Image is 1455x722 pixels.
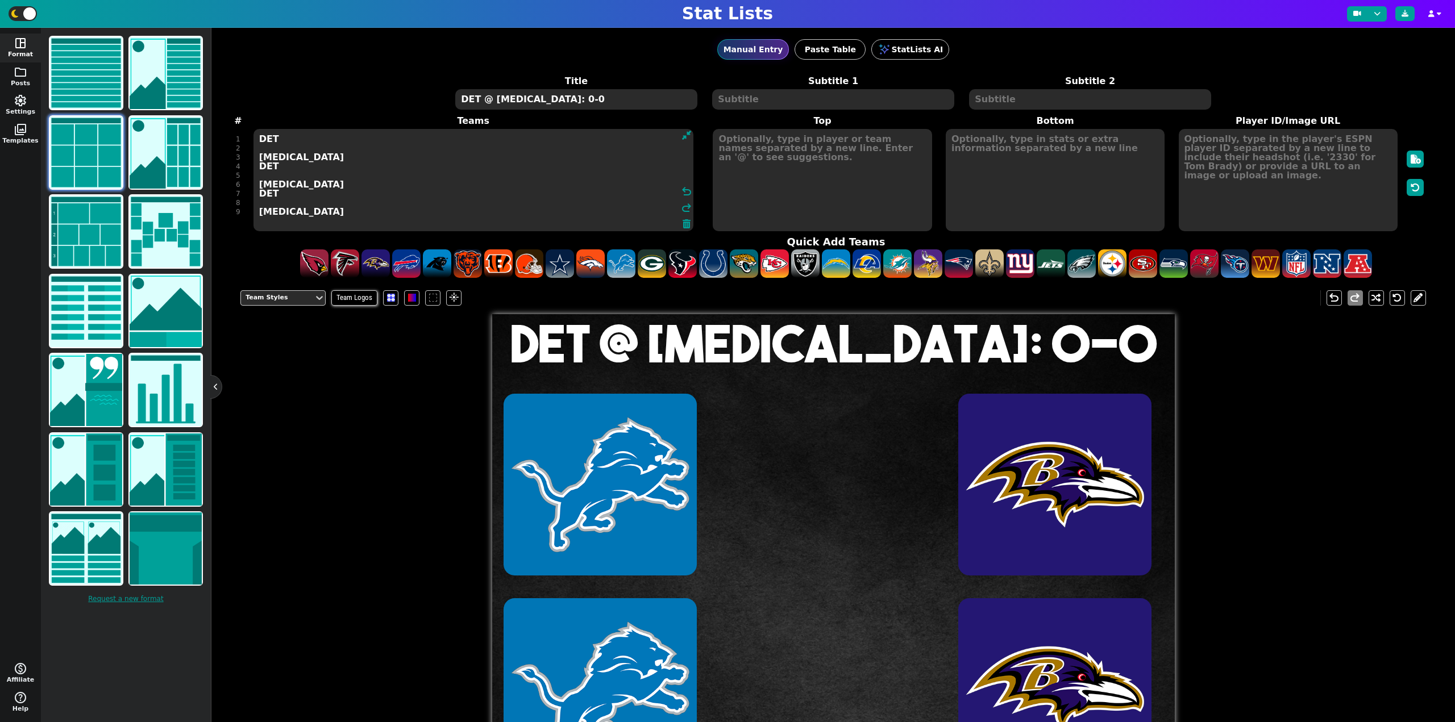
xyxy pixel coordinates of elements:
[795,39,866,60] button: Paste Table
[680,201,693,215] span: redo
[448,74,705,88] label: Title
[50,354,122,426] img: news/quote
[14,662,27,675] span: monetization_on
[14,36,27,50] span: space_dashboard
[236,198,240,207] div: 8
[50,116,122,189] img: grid
[680,185,693,198] span: undo
[1327,290,1342,306] button: undo
[47,588,205,610] a: Request a new format
[939,114,1172,128] label: Bottom
[236,180,240,189] div: 6
[50,275,122,347] img: scores
[130,195,202,268] img: bracket
[240,114,706,128] label: Teams
[50,195,122,268] img: tier
[253,129,693,231] textarea: DET [MEDICAL_DATA] DET [MEDICAL_DATA] DET [MEDICAL_DATA]
[130,37,202,109] img: list with image
[50,433,122,506] img: highlight
[246,293,309,303] div: Team Styles
[14,65,27,79] span: folder
[717,39,789,60] button: Manual Entry
[871,39,949,60] button: StatLists AI
[236,144,240,153] div: 2
[331,290,377,306] span: Team Logos
[130,275,202,347] img: matchup
[130,354,202,426] img: chart
[50,512,122,585] img: comparison
[962,74,1219,88] label: Subtitle 2
[236,189,240,198] div: 7
[236,135,240,144] div: 1
[14,94,27,107] span: settings
[1327,291,1341,304] span: undo
[130,433,202,506] img: lineup
[1348,291,1362,304] span: redo
[14,123,27,136] span: photo_library
[492,318,1175,369] h1: DET @ [MEDICAL_DATA]: 0-0
[14,691,27,704] span: help
[243,236,1429,248] h4: Quick Add Teams
[1171,114,1404,128] label: Player ID/Image URL
[130,116,202,189] img: grid with image
[130,512,202,585] img: jersey
[50,37,122,109] img: list
[706,114,939,128] label: Top
[236,153,240,162] div: 3
[682,3,773,24] h1: Stat Lists
[234,114,242,128] label: #
[705,74,962,88] label: Subtitle 1
[236,171,240,180] div: 5
[455,89,697,110] textarea: DET @ [MEDICAL_DATA]: 0-0
[236,162,240,171] div: 4
[236,207,240,216] div: 9
[1348,290,1363,306] button: redo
